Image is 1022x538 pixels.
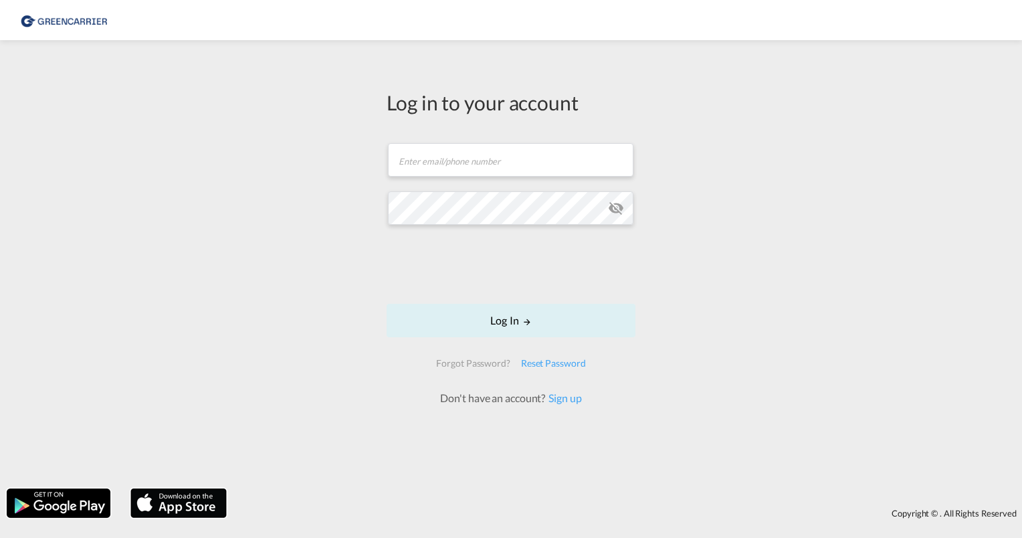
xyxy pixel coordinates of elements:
[387,88,635,116] div: Log in to your account
[431,351,515,375] div: Forgot Password?
[233,502,1022,525] div: Copyright © . All Rights Reserved
[20,5,110,35] img: 1378a7308afe11ef83610d9e779c6b34.png
[387,304,635,337] button: LOGIN
[545,391,581,404] a: Sign up
[608,200,624,216] md-icon: icon-eye-off
[409,238,613,290] iframe: reCAPTCHA
[516,351,591,375] div: Reset Password
[388,143,633,177] input: Enter email/phone number
[425,391,596,406] div: Don't have an account?
[5,487,112,519] img: google.png
[129,487,228,519] img: apple.png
